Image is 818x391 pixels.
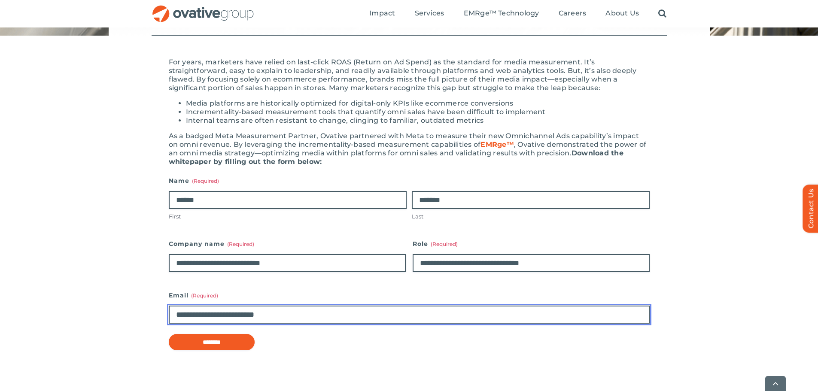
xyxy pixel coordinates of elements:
[186,108,650,116] li: Incrementality-based measurement tools that quantify omni sales have been difficult to implement
[413,238,650,250] label: Role
[369,9,395,18] a: Impact
[169,175,219,187] legend: Name
[480,140,514,149] a: EMRge™
[186,99,650,108] li: Media platforms are historically optimized for digital-only KPIs like ecommerce conversions
[227,241,254,247] span: (Required)
[605,9,639,18] a: About Us
[169,238,406,250] label: Company name
[169,132,650,166] div: As a badged Meta Measurement Partner, Ovative partnered with Meta to measure their new Omnichanne...
[192,178,219,184] span: (Required)
[412,212,650,221] label: Last
[464,9,539,18] a: EMRge™ Technology
[431,241,458,247] span: (Required)
[186,116,650,125] li: Internal teams are often resistant to change, clinging to familiar, outdated metrics
[191,292,218,299] span: (Required)
[169,212,407,221] label: First
[152,4,255,12] a: OG_Full_horizontal_RGB
[658,9,666,18] a: Search
[415,9,444,18] a: Services
[169,149,623,166] b: Download the whitepaper by filling out the form below:
[559,9,587,18] a: Careers
[169,289,650,301] label: Email
[169,58,650,92] div: For years, marketers have relied on last-click ROAS (Return on Ad Spend) as the standard for medi...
